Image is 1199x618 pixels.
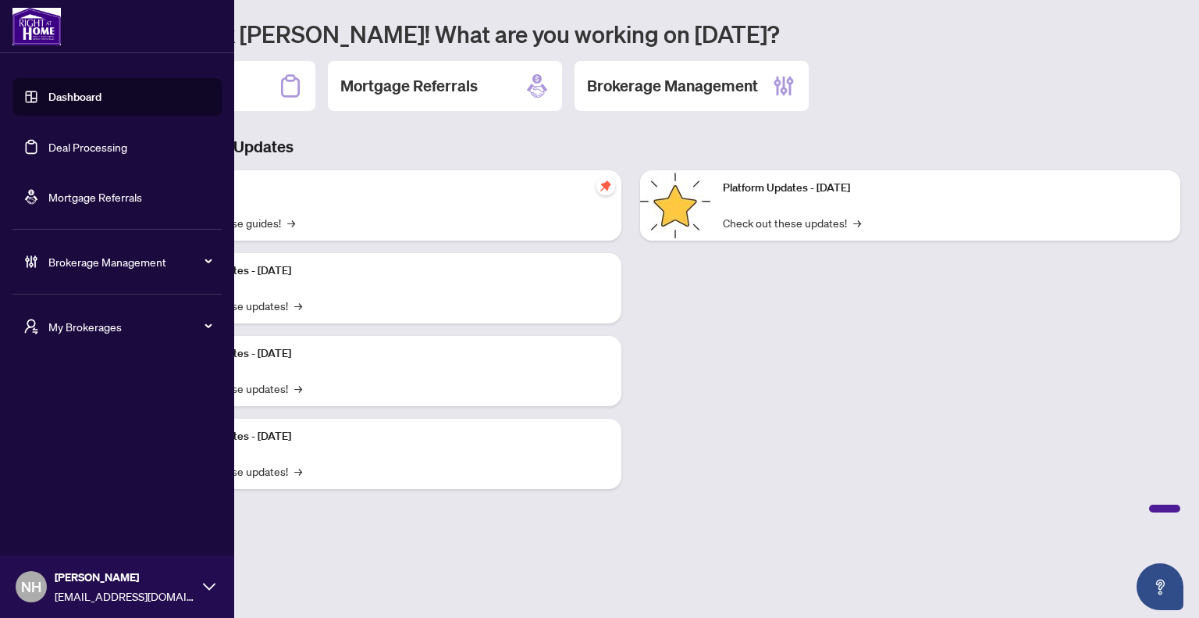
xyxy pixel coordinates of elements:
[1137,563,1183,610] button: Open asap
[640,170,710,241] img: Platform Updates - June 23, 2025
[48,190,142,204] a: Mortgage Referrals
[287,214,295,231] span: →
[596,177,615,195] span: pushpin
[294,297,302,314] span: →
[294,380,302,397] span: →
[48,140,127,154] a: Deal Processing
[340,75,478,97] h2: Mortgage Referrals
[587,75,758,97] h2: Brokerage Management
[48,90,101,104] a: Dashboard
[853,214,861,231] span: →
[164,263,609,280] p: Platform Updates - [DATE]
[294,463,302,480] span: →
[21,576,41,598] span: NH
[723,180,1168,197] p: Platform Updates - [DATE]
[23,319,39,334] span: user-switch
[164,345,609,363] p: Platform Updates - [DATE]
[723,214,861,231] a: Check out these updates!→
[164,428,609,445] p: Platform Updates - [DATE]
[48,253,211,270] span: Brokerage Management
[55,588,195,605] span: [EMAIL_ADDRESS][DOMAIN_NAME]
[81,19,1180,48] h1: Welcome back [PERSON_NAME]! What are you working on [DATE]?
[48,318,211,335] span: My Brokerages
[164,180,609,197] p: Self-Help
[12,8,61,45] img: logo
[55,569,195,586] span: [PERSON_NAME]
[81,136,1180,158] h3: Brokerage & Industry Updates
